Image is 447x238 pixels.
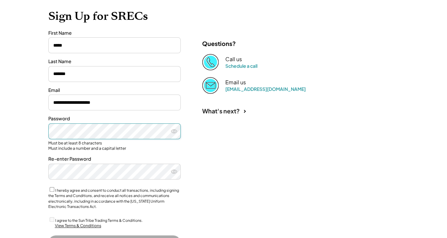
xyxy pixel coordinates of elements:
[202,77,219,94] img: Email%202%403x.png
[225,63,257,69] a: Schedule a call
[225,79,246,86] div: Email us
[48,115,181,122] div: Password
[48,188,179,209] label: I hereby agree and consent to conduct all transactions, including signing the Terms and Condition...
[225,56,242,63] div: Call us
[48,140,181,151] div: Must be at least 8 characters Must include a number and a capital letter
[48,30,181,36] div: First Name
[48,87,181,94] div: Email
[202,107,240,115] div: What's next?
[48,156,181,162] div: Re-enter Password
[225,86,306,92] a: [EMAIL_ADDRESS][DOMAIN_NAME]
[202,40,236,47] div: Questions?
[55,218,143,222] label: I agree to the Sun Tribe Trading Terms & Conditions.
[48,9,399,23] h1: Sign Up for SRECs
[55,223,101,229] div: View Terms & Conditions
[48,58,181,65] div: Last Name
[202,54,219,70] img: Phone%20copy%403x.png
